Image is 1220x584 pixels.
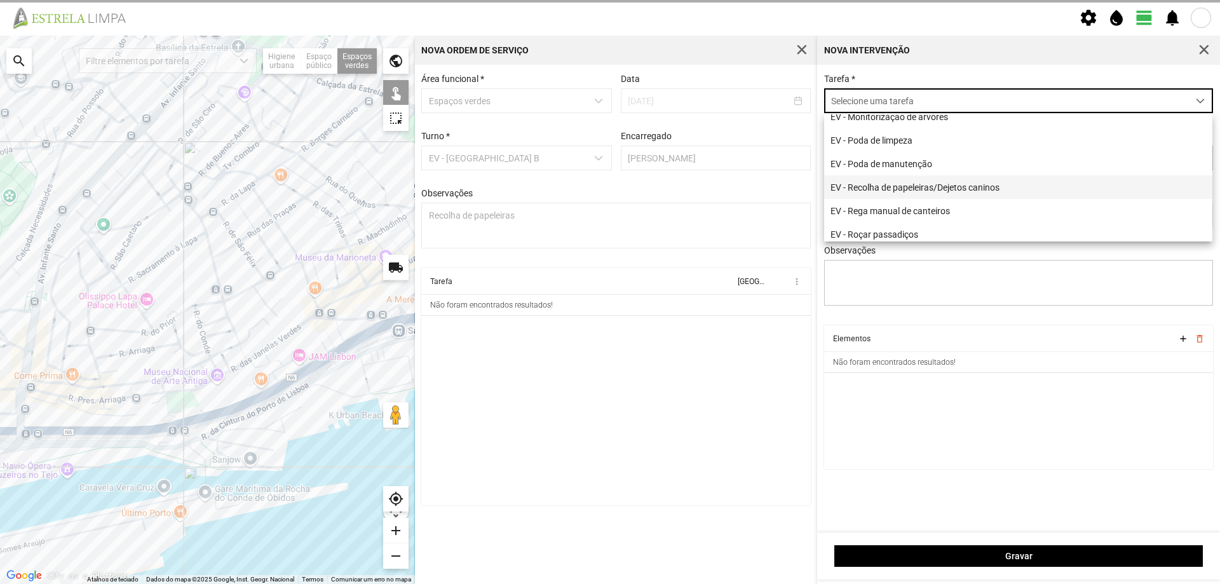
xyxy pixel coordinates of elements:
[421,131,450,141] label: Turno *
[824,245,876,255] label: Observações
[830,112,948,122] span: EV - Monitorização de árvores
[830,206,950,216] span: EV - Rega manual de canteiros
[421,74,484,84] label: Área funcional *
[263,48,301,74] div: Higiene urbana
[9,6,140,29] img: file
[3,567,45,584] img: Google
[430,277,452,286] div: Tarefa
[383,486,409,512] div: my_location
[824,46,910,55] div: Nova intervenção
[383,402,409,428] button: Arraste o Pegman para o mapa para abrir o Street View
[833,334,871,343] div: Elementos
[792,276,802,287] span: more_vert
[1135,8,1154,27] span: view_day
[1177,334,1188,344] button: add
[824,128,1212,152] li: EV - Poda de limpeza
[146,576,294,583] span: Dados do mapa ©2025 Google, Inst. Geogr. Nacional
[824,74,855,84] label: Tarefa *
[421,46,529,55] div: Nova Ordem de Serviço
[621,131,672,141] label: Encarregado
[383,80,409,105] div: touch_app
[430,301,553,309] div: Não foram encontrados resultados!
[3,567,45,584] a: Abrir esta área no Google Maps (abre uma nova janela)
[301,48,337,74] div: Espaço público
[337,48,377,74] div: Espaços verdes
[331,576,411,583] a: Comunicar um erro no mapa
[825,89,1188,112] span: Selecione uma tarefa
[302,576,323,583] a: Termos (abre num novo separador)
[621,74,640,84] label: Data
[824,222,1212,246] li: EV - Roçar passadiços
[824,105,1212,128] li: EV - Monitorização de árvores
[383,518,409,543] div: add
[1188,89,1213,112] div: dropdown trigger
[738,277,764,286] div: [GEOGRAPHIC_DATA]
[383,48,409,74] div: public
[1079,8,1098,27] span: settings
[834,545,1203,567] button: Gravar
[1163,8,1182,27] span: notifications
[824,175,1212,199] li: EV - Recolha de papeleiras/Dejetos caninos
[383,105,409,131] div: highlight_alt
[824,199,1212,222] li: EV - Rega manual de canteiros
[824,152,1212,175] li: EV - Poda de manutenção
[383,543,409,569] div: remove
[830,182,1000,193] span: EV - Recolha de papeleiras/Dejetos caninos
[1194,334,1204,344] button: delete_outline
[1107,8,1126,27] span: water_drop
[833,358,956,367] div: Não foram encontrados resultados!
[421,188,473,198] label: Observações
[383,255,409,280] div: local_shipping
[841,551,1196,561] span: Gravar
[830,135,912,146] span: EV - Poda de limpeza
[830,159,932,169] span: EV - Poda de manutenção
[6,48,32,74] div: search
[830,229,918,240] span: EV - Roçar passadiços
